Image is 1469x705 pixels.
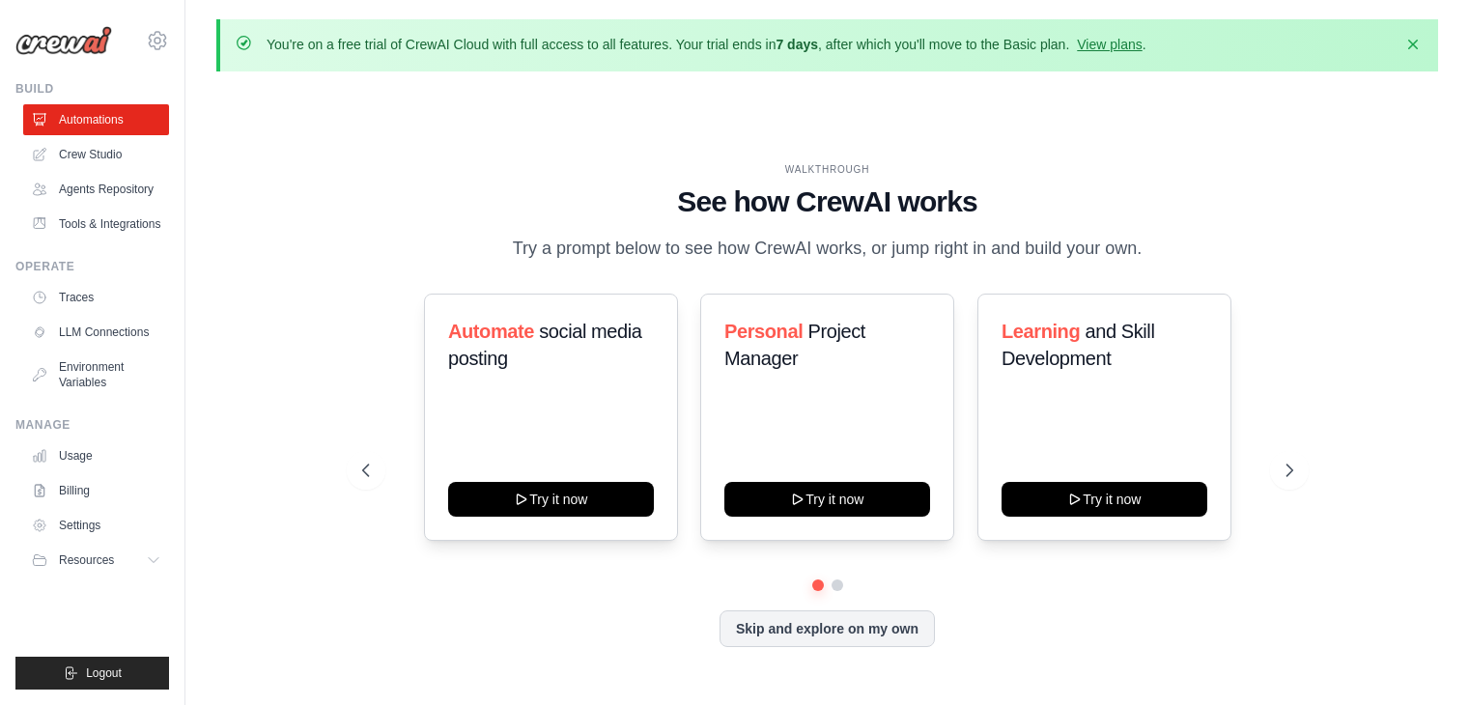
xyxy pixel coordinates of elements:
[23,174,169,205] a: Agents Repository
[776,37,818,52] strong: 7 days
[724,482,930,517] button: Try it now
[86,665,122,681] span: Logout
[720,610,935,647] button: Skip and explore on my own
[23,510,169,541] a: Settings
[267,35,1146,54] p: You're on a free trial of CrewAI Cloud with full access to all features. Your trial ends in , aft...
[15,26,112,55] img: Logo
[23,475,169,506] a: Billing
[1002,321,1080,342] span: Learning
[23,545,169,576] button: Resources
[1002,482,1207,517] button: Try it now
[362,162,1293,177] div: WALKTHROUGH
[448,321,534,342] span: Automate
[23,352,169,398] a: Environment Variables
[15,657,169,690] button: Logout
[23,139,169,170] a: Crew Studio
[23,317,169,348] a: LLM Connections
[23,104,169,135] a: Automations
[1372,612,1469,705] iframe: Chat Widget
[448,321,642,369] span: social media posting
[15,417,169,433] div: Manage
[23,282,169,313] a: Traces
[362,184,1293,219] h1: See how CrewAI works
[15,81,169,97] div: Build
[23,209,169,240] a: Tools & Integrations
[59,552,114,568] span: Resources
[724,321,803,342] span: Personal
[1002,321,1154,369] span: and Skill Development
[1077,37,1142,52] a: View plans
[448,482,654,517] button: Try it now
[503,235,1152,263] p: Try a prompt below to see how CrewAI works, or jump right in and build your own.
[23,440,169,471] a: Usage
[15,259,169,274] div: Operate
